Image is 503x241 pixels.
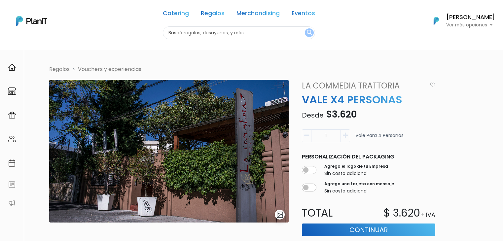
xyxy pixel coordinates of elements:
[8,63,16,71] img: home-e721727adea9d79c4d83392d1f703f7f8bce08238fde08b1acbfd93340b81755.svg
[302,111,324,120] span: Desde
[446,15,495,20] h6: [PERSON_NAME]
[49,80,289,223] img: lacommedia-restaurante-pasta-alacarta_09.jpg
[8,111,16,119] img: campaigns-02234683943229c281be62815700db0a1741e53638e28bf9629b52c665b00959.svg
[324,188,394,194] p: Sin costo adicional
[302,224,435,236] button: Continuar
[420,211,435,219] p: + IVA
[355,132,404,145] p: Vale para 4 personas
[429,14,444,28] img: PlanIt Logo
[201,11,225,18] a: Regalos
[8,159,16,167] img: calendar-87d922413cdce8b2cf7b7f5f62616a5cf9e4887200fb71536465627b3292af00.svg
[163,26,315,39] input: Buscá regalos, desayunos, y más
[8,181,16,189] img: feedback-78b5a0c8f98aac82b08bfc38622c3050aee476f2c9584af64705fc4e61158814.svg
[383,205,420,221] p: $ 3.620
[8,135,16,143] img: people-662611757002400ad9ed0e3c099ab2801c6687ba6c219adb57efc949bc21e19d.svg
[8,199,16,207] img: partners-52edf745621dab592f3b2c58e3bca9d71375a7ef29c3b500c9f145b62cc070d4.svg
[446,23,495,27] p: Ver más opciones
[236,11,280,18] a: Merchandising
[324,170,388,177] p: Sin costo adicional
[298,205,369,221] p: Total
[430,83,435,87] img: heart_icon
[324,181,394,187] label: Agrega una tarjeta con mensaje
[324,163,388,169] label: Agrega el logo de tu Empresa
[307,30,312,36] img: search_button-432b6d5273f82d61273b3651a40e1bd1b912527efae98b1b7a1b2c0702e16a8d.svg
[45,65,470,75] nav: breadcrumb
[276,211,284,219] img: gallery-light
[298,80,427,92] a: La Commedia Trattoria
[326,108,357,121] span: $3.620
[302,153,435,161] p: Personalización del packaging
[163,11,189,18] a: Catering
[8,87,16,95] img: marketplace-4ceaa7011d94191e9ded77b95e3339b90024bf715f7c57f8cf31f2d8c509eaba.svg
[425,12,495,29] button: PlanIt Logo [PERSON_NAME] Ver más opciones
[298,92,439,108] p: VALE X4 PERSONAS
[78,65,141,73] a: Vouchers y experiencias
[292,11,315,18] a: Eventos
[49,65,70,73] li: Regalos
[16,16,47,26] img: PlanIt Logo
